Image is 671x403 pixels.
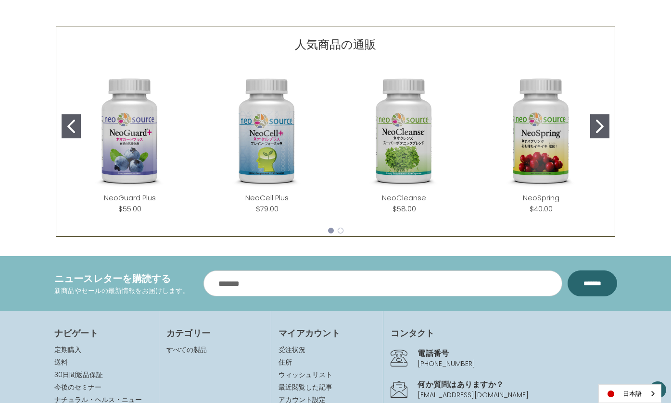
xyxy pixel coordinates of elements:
h4: コンタクト [391,327,617,340]
h4: カテゴリー [166,327,264,340]
h4: ニュースレターを購読する [54,271,189,286]
a: ウィッシュリスト [279,370,376,380]
a: 住所 [279,357,376,367]
a: 今後のセミナー [54,382,101,392]
div: NeoCell Plus [199,63,336,222]
div: NeoSpring [473,63,610,222]
a: 受注状況 [279,345,376,355]
img: NeoSpring [481,71,602,192]
button: Go to slide 2 [338,228,343,233]
a: NeoCleanse [382,193,426,203]
a: 30日間返品保証 [54,370,103,379]
button: Go to slide 2 [590,114,609,138]
h4: ナビゲート [54,327,152,340]
a: すべての製品 [166,345,207,354]
img: NeoCell Plus [206,71,328,192]
div: Language [598,384,661,403]
img: NeoGuard Plus [69,71,191,192]
a: 日本語 [599,385,661,403]
div: NeoCleanse [336,63,473,222]
aside: Language selected: 日本語 [598,384,661,403]
p: 人気商品の通販 [295,36,376,53]
div: $40.00 [530,203,553,214]
a: NeoCell Plus [245,193,289,203]
h4: 何か質問はありますか？ [418,379,617,390]
h4: マイアカウント [279,327,376,340]
img: NeoCleanse [343,71,465,192]
a: NeoSpring [523,193,559,203]
button: Go to slide 1 [328,228,334,233]
a: [EMAIL_ADDRESS][DOMAIN_NAME] [418,390,529,400]
h4: 電話番号 [418,347,617,359]
a: 定期購入 [54,345,81,354]
a: NeoGuard Plus [104,193,156,203]
div: $79.00 [256,203,279,214]
div: NeoGuard Plus [62,63,199,222]
a: 送料 [54,357,68,367]
div: $58.00 [392,203,416,214]
a: [PHONE_NUMBER] [418,359,475,368]
a: 最近閲覧した記事 [279,382,376,392]
button: Go to slide 1 [62,114,81,138]
p: 新商品やセールの最新情報をお届けします。 [54,286,189,296]
div: $55.00 [118,203,141,214]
